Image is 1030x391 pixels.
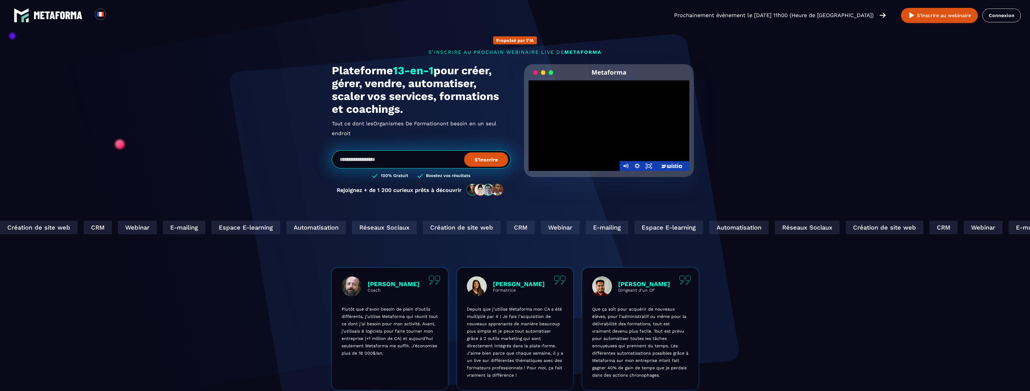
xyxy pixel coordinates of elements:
[342,276,361,296] img: profile
[493,280,545,288] p: [PERSON_NAME]
[373,119,440,128] span: Organismes De Formation
[467,276,487,296] img: profile
[332,64,511,116] h1: Plateforme pour créer, gérer, vendre, automatiser, scaler vos services, formations et coachings.
[564,49,602,55] span: METAFORMA
[592,64,626,80] h2: Metaforma
[97,10,104,18] img: fr
[368,288,420,293] p: Coach
[582,221,625,234] div: E-mailing
[592,305,689,379] p: Que ça soit pour acquérir de nouveaux élèves, pour l’administratif ou même pour la délivrabilité ...
[14,8,29,23] img: logo
[349,221,413,234] div: Réseaux Sociaux
[503,221,531,234] div: CRM
[420,221,497,234] div: Création de site web
[618,280,670,288] p: [PERSON_NAME]
[332,49,698,55] p: s'inscrire au prochain webinaire live de
[34,11,82,19] img: logo
[465,183,506,196] img: community-people
[111,12,116,19] input: Search for option
[115,221,153,234] div: Webinar
[159,221,202,234] div: E-mailing
[372,173,378,179] img: checked
[643,161,654,171] button: Fullscreen
[368,280,420,288] p: [PERSON_NAME]
[533,70,553,76] img: loading
[880,12,886,19] img: arrow-right
[467,305,563,379] p: Depuis que j’utilise Metaforma mon CA a été multiplié par 4 ! Je fais l’acquisition de nouveaux a...
[901,8,978,23] button: S’inscrire au webinaire
[283,221,343,234] div: Automatisation
[631,161,643,171] button: Show settings menu
[842,221,920,234] div: Création de site web
[337,187,462,193] p: Rejoignez + de 1 200 curieux prêts à découvrir
[464,152,508,167] button: S’inscrire
[106,9,121,22] div: Search for option
[679,275,691,285] img: quote
[493,288,545,293] p: Formatrice
[926,221,954,234] div: CRM
[631,221,700,234] div: Espace E-learning
[417,173,423,179] img: checked
[381,173,408,179] h3: 100% Gratuit
[960,221,999,234] div: Webinar
[618,288,670,293] p: Dirigeant d'un OF
[342,305,438,357] p: Plutôt que d’avoir besoin de plein d’outils différents, j’utilise Metaforma qui réunit tout ce do...
[674,11,874,20] p: Prochainement événement le [DATE] 11h00 (Heure de [GEOGRAPHIC_DATA])
[620,161,631,171] button: Mute
[208,221,277,234] div: Espace E-learning
[393,64,434,77] span: 13-en-1
[496,38,534,43] p: Propulsé par l'IA
[80,221,108,234] div: CRM
[654,161,689,171] a: Wistia Logo -- Learn More
[429,275,440,285] img: quote
[982,9,1021,22] a: Connexion
[426,173,470,179] h3: Boostez vos résultats
[554,275,566,285] img: quote
[908,12,915,19] img: play
[332,119,511,138] h2: Tout ce dont les ont besoin en un seul endroit
[592,276,612,296] img: profile
[706,221,765,234] div: Automatisation
[537,221,576,234] div: Webinar
[772,221,836,234] div: Réseaux Sociaux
